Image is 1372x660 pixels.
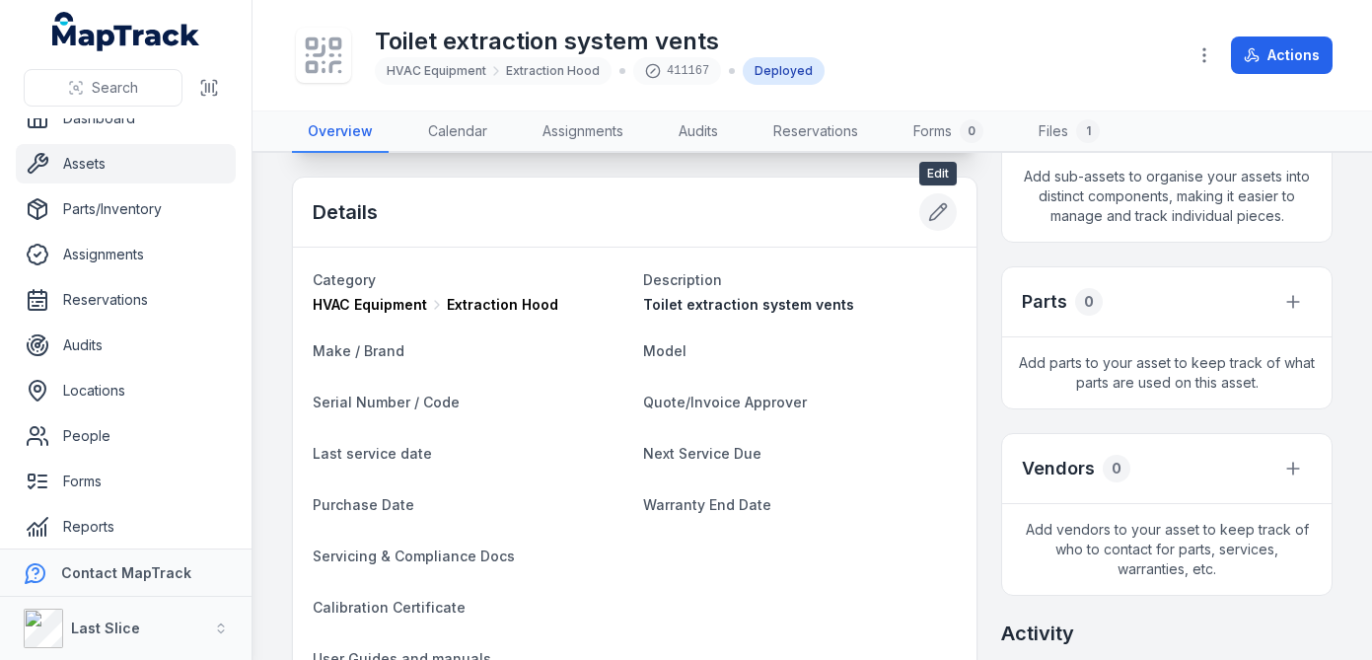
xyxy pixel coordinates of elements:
[16,189,236,229] a: Parts/Inventory
[447,295,558,315] span: Extraction Hood
[643,342,686,359] span: Model
[24,69,182,107] button: Search
[506,63,600,79] span: Extraction Hood
[1001,620,1074,647] h2: Activity
[1002,337,1332,408] span: Add parts to your asset to keep track of what parts are used on this asset.
[16,280,236,320] a: Reservations
[1002,504,1332,595] span: Add vendors to your asset to keep track of who to contact for parts, services, warranties, etc.
[52,12,200,51] a: MapTrack
[16,416,236,456] a: People
[919,162,957,185] span: Edit
[663,111,734,153] a: Audits
[313,394,460,410] span: Serial Number / Code
[1075,288,1103,316] div: 0
[16,371,236,410] a: Locations
[61,564,191,581] strong: Contact MapTrack
[313,599,466,616] span: Calibration Certificate
[313,548,515,564] span: Servicing & Compliance Docs
[1022,288,1067,316] h3: Parts
[313,342,404,359] span: Make / Brand
[16,144,236,183] a: Assets
[313,271,376,288] span: Category
[898,111,999,153] a: Forms0
[313,198,378,226] h2: Details
[16,326,236,365] a: Audits
[16,462,236,501] a: Forms
[1022,455,1095,482] h3: Vendors
[292,111,389,153] a: Overview
[643,445,761,462] span: Next Service Due
[1002,151,1332,242] span: Add sub-assets to organise your assets into distinct components, making it easier to manage and t...
[412,111,503,153] a: Calendar
[16,235,236,274] a: Assignments
[16,507,236,547] a: Reports
[313,496,414,513] span: Purchase Date
[71,620,140,636] strong: Last Slice
[527,111,639,153] a: Assignments
[643,296,854,313] span: Toilet extraction system vents
[643,496,771,513] span: Warranty End Date
[1023,111,1116,153] a: Files1
[643,271,722,288] span: Description
[1076,119,1100,143] div: 1
[643,394,807,410] span: Quote/Invoice Approver
[633,57,721,85] div: 411167
[960,119,983,143] div: 0
[313,295,427,315] span: HVAC Equipment
[1103,455,1130,482] div: 0
[387,63,486,79] span: HVAC Equipment
[313,445,432,462] span: Last service date
[743,57,825,85] div: Deployed
[1231,37,1333,74] button: Actions
[16,99,236,138] a: Dashboard
[92,78,138,98] span: Search
[758,111,874,153] a: Reservations
[375,26,825,57] h1: Toilet extraction system vents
